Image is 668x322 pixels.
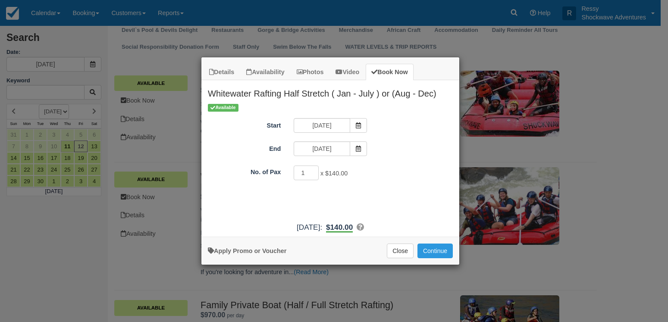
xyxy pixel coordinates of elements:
[204,64,240,81] a: Details
[208,247,286,254] a: Apply Voucher
[294,166,319,180] input: No. of Pax
[201,80,459,232] div: Item Modal
[297,223,320,231] span: [DATE]
[241,64,290,81] a: Availability
[291,64,329,81] a: Photos
[201,222,459,233] div: :
[201,165,287,177] label: No. of Pax
[366,64,413,81] a: Book Now
[387,244,414,258] button: Close
[201,80,459,103] h2: Whitewater Rafting Half Stretch ( Jan - July ) or (Aug - Dec)
[320,170,348,177] span: x $140.00
[208,104,238,111] span: Available
[330,64,365,81] a: Video
[201,118,287,130] label: Start
[417,244,453,258] button: Add to Booking
[326,223,353,232] b: $140.00
[201,141,287,153] label: End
